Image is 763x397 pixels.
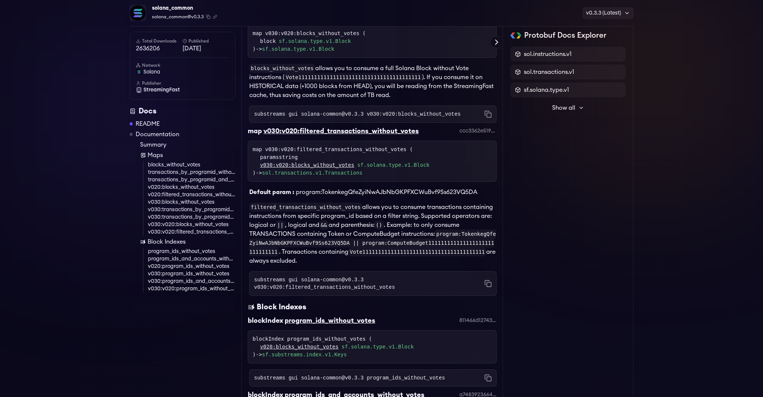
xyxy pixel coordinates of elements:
[524,68,574,76] span: sol.transactions.v1
[357,161,430,169] a: sf.solana.type.v1.Block
[254,110,461,118] code: substreams gui solana-common@v0.3.3 v030:v020:blocks_without_votes
[136,130,179,139] a: Documentation
[148,176,235,184] a: transactions_by_programid_and_account_without_votes
[148,248,235,255] a: program_ids_without_votes
[148,270,235,278] a: v030:program_ids_without_votes
[257,302,306,312] div: Block Indexes
[148,285,235,293] a: v030:v020:program_ids_without_votes
[152,13,204,20] span: solana_common@v0.3.3
[552,103,575,112] span: Show all
[136,80,229,86] h6: Publisher
[148,278,235,285] a: v030:program_ids_and_accounts_without_votes
[148,169,235,176] a: transactions_by_programid_without_votes
[285,315,375,326] div: program_ids_without_votes
[284,73,422,82] code: Vote111111111111111111111111111111111111111
[374,221,384,229] code: ()
[260,37,492,45] div: block
[484,374,492,382] button: Copy command to clipboard
[148,206,235,213] a: v030:transactions_by_programid_without_votes
[583,7,633,19] div: v0.3.3 (Latest)
[248,302,255,312] img: Block Indexes icon
[183,38,229,44] h6: Published
[260,153,492,161] div: paramsstring
[248,315,283,326] div: blockIndex
[249,203,497,265] p: allows you to consume transactions containing instructions from specific program_id based on a fi...
[254,276,484,291] code: substreams gui solana-common@v0.3.3 v030:v020:filtered_transactions_without_votes
[148,221,235,228] a: v030:v020:blocks_without_votes
[140,239,146,245] img: Block Index icon
[249,64,497,100] p: allows you to consume a full Solana Block without Vote instructions ( ). If you consume it on HIS...
[249,189,294,195] b: Default param :
[484,280,492,287] button: Copy command to clipboard
[136,86,229,94] a: StreamingFast
[136,62,229,68] h6: Network
[262,46,334,52] a: sf.solana.type.v1.Block
[260,161,354,169] a: v030:v020:blocks_without_votes
[296,189,477,195] span: program:TokenkegQfeZyiNwAJbNbGKPFXCWuBvf9Ss623VQ5DA
[256,170,362,176] span: ->
[143,68,160,76] span: solana
[183,44,229,53] span: [DATE]
[459,317,497,324] div: 811466d12743a8b02be8ba6649cfa9a24aa1af62
[148,161,235,169] a: blocks_without_votes
[140,237,235,246] a: Block Indexes
[148,263,235,270] a: v020:program_ids_without_votes
[148,184,235,191] a: v020:blocks_without_votes
[213,15,217,19] button: Copy .spkg link to clipboard
[342,343,414,351] a: sf.solana.type.v1.Block
[140,140,235,149] a: Summary
[249,229,496,256] code: program:TokenkegQfeZyiNwAJbNbGKPFXCWuBvf9Ss623VQ5DA || program:ComputeBudget111111111111111111111...
[249,64,315,73] code: blocks_without_votes
[262,351,347,357] a: sf.substreams.index.v1.Keys
[136,38,183,44] h6: Total Downloads
[263,126,419,136] div: v030:v020:filtered_transactions_without_votes
[276,221,285,229] code: ||
[136,69,142,75] img: solana
[148,255,235,263] a: program_ids_and_accounts_without_votes
[140,152,146,158] img: Map icon
[524,50,572,59] span: sol.instructions.v1
[248,126,262,136] div: map
[130,106,235,116] div: Docs
[348,247,486,256] code: Vote111111111111111111111111111111111111111
[249,203,362,212] code: filtered_transactions_without_votes
[524,85,569,94] span: sf.solana.type.v1
[459,127,497,135] div: ccc3362e519a9eec745093ac483c80abe0134109
[143,86,180,94] span: StreamingFast
[148,213,235,221] a: v030:transactions_by_programid_and_account_without_votes
[262,170,362,176] a: sol.transactions.v1.Transactions
[256,351,346,357] span: ->
[319,221,329,229] code: &&
[136,68,229,76] a: solana
[256,46,334,52] span: ->
[484,110,492,118] button: Copy command to clipboard
[130,5,146,21] img: Package Logo
[206,15,210,19] button: Copy package name and version
[140,151,235,160] a: Maps
[260,343,339,351] a: v020:blocks_without_votes
[510,32,521,38] img: Protobuf
[253,29,492,53] div: map v030:v020:blocks_without_votes ( )
[136,44,183,53] span: 2636206
[148,198,235,206] a: v030:blocks_without_votes
[152,3,217,13] div: solana_common
[510,100,626,115] button: Show all
[253,335,492,359] div: blockIndex program_ids_without_votes ( )
[136,119,160,128] a: README
[148,191,235,198] a: v020:filtered_transactions_without_votes
[279,37,351,45] a: sf.solana.type.v1.Block
[148,228,235,236] a: v030:v020:filtered_transactions_without_votes
[253,146,492,177] div: map v030:v020:filtered_transactions_without_votes ( )
[524,30,607,41] h2: Protobuf Docs Explorer
[254,374,445,382] code: substreams gui solana-common@v0.3.3 program_ids_without_votes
